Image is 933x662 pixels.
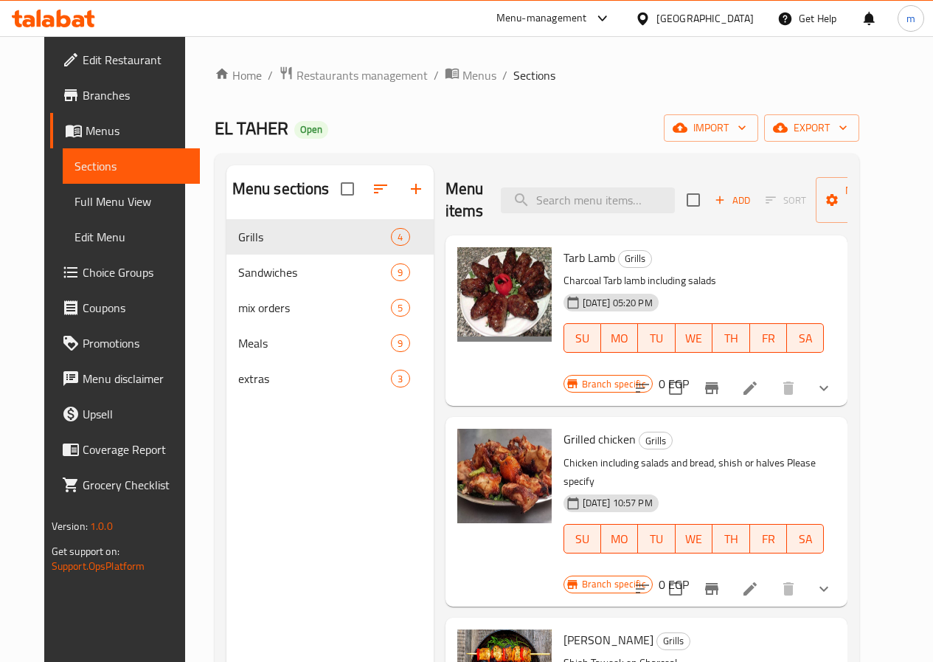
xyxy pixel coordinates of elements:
[83,405,188,423] span: Upsell
[601,323,638,353] button: MO
[764,114,859,142] button: export
[391,228,409,246] div: items
[712,323,749,353] button: TH
[74,193,188,210] span: Full Menu View
[607,328,632,349] span: MO
[296,66,428,84] span: Restaurants management
[570,528,595,550] span: SU
[741,379,759,397] a: Edit menu item
[712,524,749,554] button: TH
[676,524,712,554] button: WE
[238,228,392,246] div: Grills
[906,10,915,27] span: m
[434,66,439,84] li: /
[676,323,712,353] button: WE
[363,171,398,207] span: Sort sections
[678,185,709,216] span: Select section
[750,524,787,554] button: FR
[576,577,652,591] span: Branch specific
[215,66,262,84] a: Home
[83,299,188,317] span: Coupons
[83,334,188,352] span: Promotions
[226,219,434,255] div: Grills4
[681,528,707,550] span: WE
[563,246,615,269] span: Tarb Lamb
[294,121,328,139] div: Open
[294,123,328,136] span: Open
[238,370,392,387] span: extras
[226,325,434,361] div: Meals9
[577,496,659,510] span: [DATE] 10:57 PM
[238,299,392,317] span: mix orders
[607,528,632,550] span: MO
[756,328,781,349] span: FR
[806,571,842,607] button: show more
[445,178,484,222] h2: Menu items
[391,263,409,281] div: items
[709,189,756,212] button: Add
[391,299,409,317] div: items
[664,114,758,142] button: import
[793,528,818,550] span: SA
[392,266,409,280] span: 9
[563,323,601,353] button: SU
[232,178,330,200] h2: Menu sections
[501,187,675,213] input: search
[502,66,507,84] li: /
[50,42,200,77] a: Edit Restaurant
[392,372,409,386] span: 3
[50,396,200,432] a: Upsell
[618,250,652,268] div: Grills
[639,432,672,449] span: Grills
[52,542,119,561] span: Get support on:
[756,189,816,212] span: Select section first
[332,173,363,204] span: Select all sections
[576,377,652,391] span: Branch specific
[83,370,188,387] span: Menu disclaimer
[638,323,675,353] button: TU
[644,528,669,550] span: TU
[771,370,806,406] button: delete
[445,66,496,85] a: Menus
[52,556,145,576] a: Support.OpsPlatform
[776,119,847,137] span: export
[563,524,601,554] button: SU
[625,370,660,406] button: sort-choices
[816,177,915,223] button: Manage items
[74,157,188,175] span: Sections
[787,524,824,554] button: SA
[718,328,743,349] span: TH
[638,524,675,554] button: TU
[226,290,434,325] div: mix orders5
[391,334,409,352] div: items
[215,66,860,85] nav: breadcrumb
[756,528,781,550] span: FR
[457,247,552,342] img: Tarb Lamb
[681,328,707,349] span: WE
[50,467,200,503] a: Grocery Checklist
[392,337,409,351] span: 9
[391,370,409,387] div: items
[656,10,754,27] div: [GEOGRAPHIC_DATA]
[63,219,200,255] a: Edit Menu
[660,573,691,604] span: Select to update
[392,230,409,244] span: 4
[815,580,833,598] svg: Show Choices
[279,66,428,85] a: Restaurants management
[563,454,825,491] p: Chicken including salads and bread, shish or halves Please specify
[694,370,729,406] button: Branch-specific-item
[644,328,669,349] span: TU
[619,250,651,267] span: Grills
[215,111,288,145] span: EL TAHER
[750,323,787,353] button: FR
[52,517,88,536] span: Version:
[457,429,552,523] img: Grilled chicken
[815,379,833,397] svg: Show Choices
[50,113,200,148] a: Menus
[793,328,818,349] span: SA
[563,629,653,651] span: [PERSON_NAME]
[63,184,200,219] a: Full Menu View
[639,432,673,449] div: Grills
[577,296,659,310] span: [DATE] 05:20 PM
